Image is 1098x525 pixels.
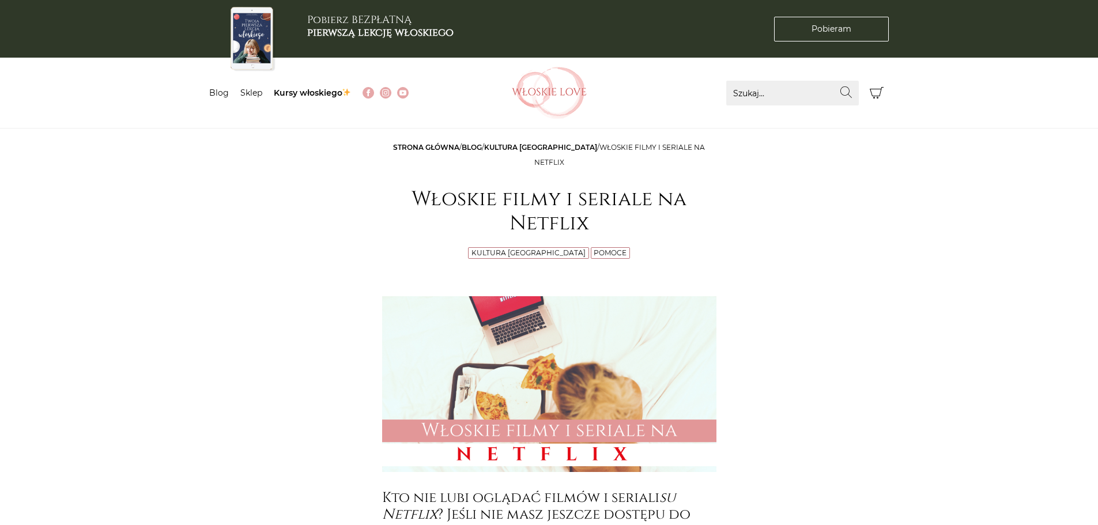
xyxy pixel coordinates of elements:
[471,248,586,257] a: Kultura [GEOGRAPHIC_DATA]
[393,143,459,152] a: Strona główna
[484,143,597,152] a: Kultura [GEOGRAPHIC_DATA]
[865,81,889,105] button: Koszyk
[240,88,262,98] a: Sklep
[209,88,229,98] a: Blog
[726,81,859,105] input: Szukaj...
[382,187,716,236] h1: Włoskie filmy i seriale na Netflix
[393,143,705,167] span: / / /
[534,143,705,167] span: Włoskie filmy i seriale na Netflix
[274,88,352,98] a: Kursy włoskiego
[774,17,889,41] a: Pobieram
[382,488,676,524] em: su Netflix
[307,14,454,39] h3: Pobierz BEZPŁATNĄ
[307,25,454,40] b: pierwszą lekcję włoskiego
[812,23,851,35] span: Pobieram
[594,248,627,257] a: Pomoce
[462,143,482,152] a: Blog
[512,67,587,119] img: Włoskielove
[342,88,350,96] img: ✨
